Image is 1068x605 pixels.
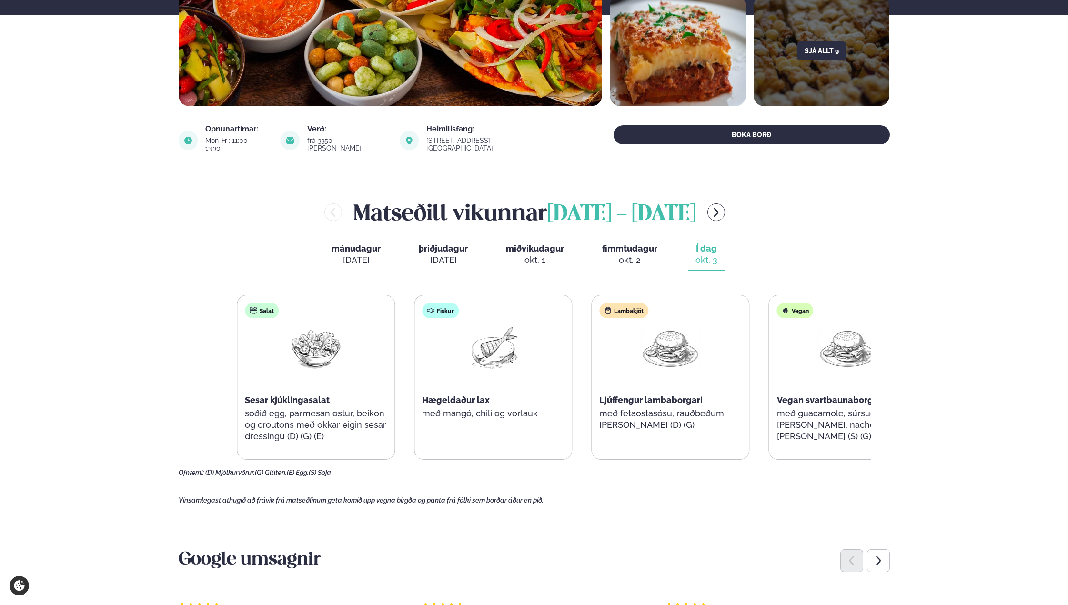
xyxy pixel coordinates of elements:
img: image alt [281,131,300,150]
img: fish.svg [427,307,434,314]
div: Lambakjöt [599,303,648,318]
span: Vinsamlegast athugið að frávik frá matseðlinum geta komið upp vegna birgða og panta frá fólki sem... [179,496,544,504]
span: Ljúffengur lambaborgari [599,395,703,405]
span: fimmtudagur [602,243,657,253]
button: menu-btn-right [707,203,725,221]
span: Sesar kjúklingasalat [245,395,330,405]
span: (E) Egg, [287,469,309,476]
span: Ofnæmi: [179,469,204,476]
button: fimmtudagur okt. 2 [594,239,665,271]
div: Verð: [307,125,388,133]
div: [STREET_ADDRESS], [GEOGRAPHIC_DATA] [426,137,560,152]
div: frá 3350 [PERSON_NAME] [307,137,388,152]
button: Sjá allt 9 [797,41,846,60]
img: Vegan.svg [782,307,789,314]
a: Cookie settings [10,576,29,595]
div: Opnunartímar: [205,125,269,133]
img: Lamb.svg [604,307,612,314]
div: Salat [245,303,279,318]
div: okt. 3 [695,254,717,266]
div: okt. 2 [602,254,657,266]
span: [DATE] - [DATE] [547,204,696,225]
span: (G) Glúten, [255,469,287,476]
img: Fish.png [463,326,524,370]
span: Vegan svartbaunaborgari [777,395,884,405]
button: mánudagur [DATE] [324,239,388,271]
button: Í dag okt. 3 [688,239,725,271]
span: mánudagur [332,243,381,253]
button: miðvikudagur okt. 1 [498,239,572,271]
a: link [426,142,560,154]
p: með mangó, chilí og vorlauk [422,408,564,419]
div: Heimilisfang: [426,125,560,133]
div: [DATE] [332,254,381,266]
img: salad.svg [250,307,257,314]
span: miðvikudagur [506,243,564,253]
img: Hamburger.png [640,326,701,370]
span: þriðjudagur [419,243,468,253]
div: Vegan [777,303,814,318]
button: menu-btn-left [324,203,342,221]
div: okt. 1 [506,254,564,266]
h2: Matseðill vikunnar [353,197,696,228]
div: Previous slide [840,549,863,572]
span: Hægeldaður lax [422,395,490,405]
img: image alt [400,131,419,150]
p: með guacamole, súrsuðum [PERSON_NAME], nachos [PERSON_NAME] (S) (G) [777,408,919,442]
div: Fiskur [422,303,459,318]
p: með fetaostasósu, rauðbeðum [PERSON_NAME] (D) (G) [599,408,741,431]
button: BÓKA BORÐ [614,125,889,144]
div: Mon-Fri: 11:00 - 13:30 [205,137,269,152]
div: Next slide [867,549,890,572]
span: Í dag [695,243,717,254]
p: soðið egg, parmesan ostur, beikon og croutons með okkar eigin sesar dressingu (D) (G) (E) [245,408,387,442]
h3: Google umsagnir [179,549,890,572]
img: Hamburger.png [817,326,878,370]
button: þriðjudagur [DATE] [411,239,475,271]
span: (D) Mjólkurvörur, [205,469,255,476]
div: [DATE] [419,254,468,266]
img: image alt [179,131,198,150]
span: (S) Soja [309,469,331,476]
img: Salad.png [285,326,346,370]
